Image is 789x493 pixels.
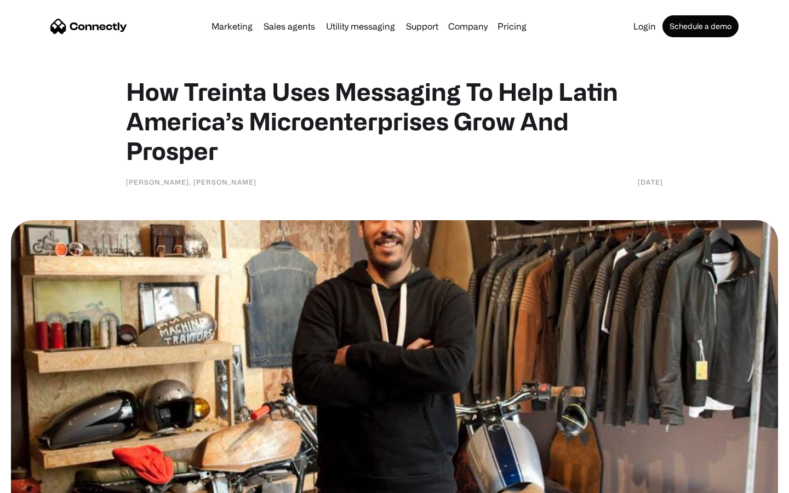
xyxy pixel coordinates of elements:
a: Schedule a demo [662,15,739,37]
a: Utility messaging [322,22,399,31]
a: Marketing [207,22,257,31]
div: Company [448,19,488,34]
div: [DATE] [638,176,663,187]
a: Pricing [493,22,531,31]
a: Sales agents [259,22,319,31]
div: [PERSON_NAME], [PERSON_NAME] [126,176,256,187]
a: Support [402,22,443,31]
a: Login [629,22,660,31]
h1: How Treinta Uses Messaging To Help Latin America’s Microenterprises Grow And Prosper [126,77,663,165]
